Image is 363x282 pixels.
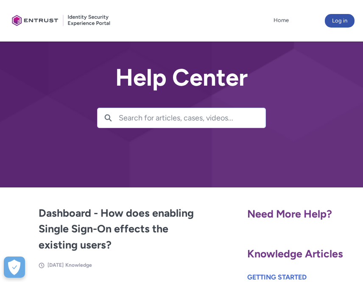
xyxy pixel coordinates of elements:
[39,205,204,253] h2: Dashboard - How does enabling Single Sign-On effects the existing users?
[325,14,355,28] button: Log in
[65,261,92,269] li: Knowledge
[247,247,343,260] span: Knowledge Articles
[271,14,291,27] a: Home
[47,262,64,268] span: [DATE]
[97,64,266,91] h2: Help Center
[247,273,307,281] a: GETTING STARTED
[247,207,332,220] span: Need More Help?
[4,257,25,278] button: Open Preferences
[119,108,265,128] input: Search for articles, cases, videos...
[4,257,25,278] div: Cookie Preferences
[98,108,119,128] button: Search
